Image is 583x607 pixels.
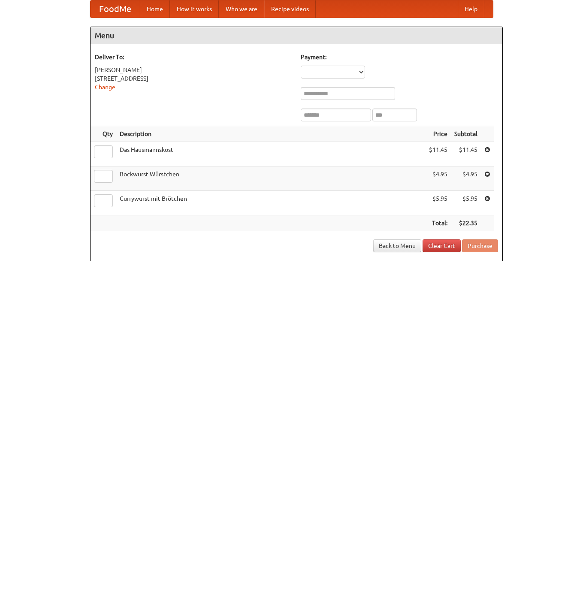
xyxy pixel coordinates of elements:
[91,126,116,142] th: Qty
[426,126,451,142] th: Price
[426,215,451,231] th: Total:
[140,0,170,18] a: Home
[116,142,426,166] td: Das Hausmannskost
[116,126,426,142] th: Description
[451,215,481,231] th: $22.35
[423,239,461,252] a: Clear Cart
[373,239,421,252] a: Back to Menu
[264,0,316,18] a: Recipe videos
[219,0,264,18] a: Who we are
[170,0,219,18] a: How it works
[116,166,426,191] td: Bockwurst Würstchen
[451,126,481,142] th: Subtotal
[462,239,498,252] button: Purchase
[91,27,502,44] h4: Menu
[451,142,481,166] td: $11.45
[451,166,481,191] td: $4.95
[301,53,498,61] h5: Payment:
[95,74,292,83] div: [STREET_ADDRESS]
[426,142,451,166] td: $11.45
[116,191,426,215] td: Currywurst mit Brötchen
[426,166,451,191] td: $4.95
[426,191,451,215] td: $5.95
[95,66,292,74] div: [PERSON_NAME]
[91,0,140,18] a: FoodMe
[95,53,292,61] h5: Deliver To:
[95,84,115,91] a: Change
[451,191,481,215] td: $5.95
[458,0,484,18] a: Help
